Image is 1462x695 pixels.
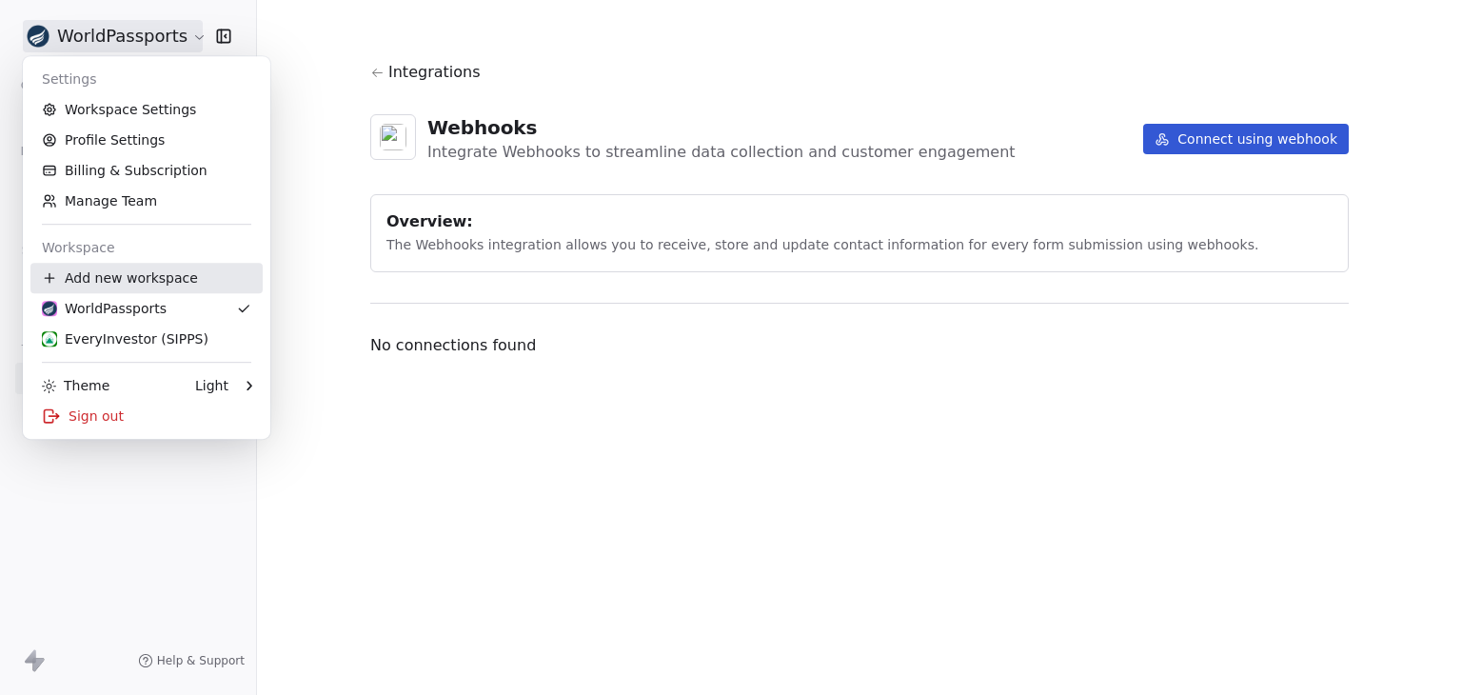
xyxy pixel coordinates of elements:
[30,401,263,431] div: Sign out
[42,376,109,395] div: Theme
[30,232,263,263] div: Workspace
[30,186,263,216] a: Manage Team
[30,125,263,155] a: Profile Settings
[42,329,208,348] div: EveryInvestor (SIPPS)
[30,263,263,293] div: Add new workspace
[30,64,263,94] div: Settings
[30,94,263,125] a: Workspace Settings
[42,299,167,318] div: WorldPassports
[195,376,228,395] div: Light
[42,301,57,316] img: favicon.webp
[42,331,57,347] img: EI.png
[30,155,263,186] a: Billing & Subscription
